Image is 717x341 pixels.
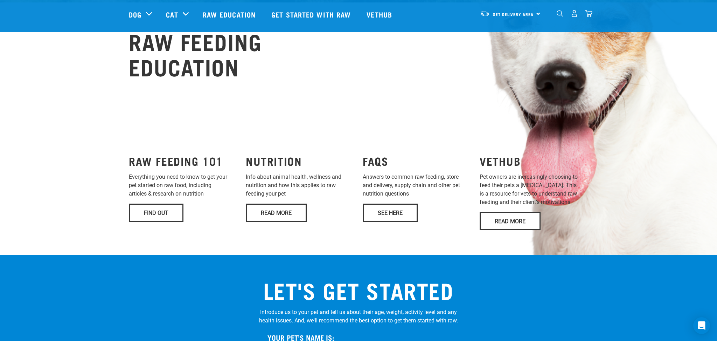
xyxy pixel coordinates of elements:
[246,155,354,167] h3: NUTRITION
[363,204,418,222] a: See Here
[693,317,710,334] div: Open Intercom Messenger
[129,155,237,167] h3: RAW FEEDING 101
[129,9,141,20] a: Dog
[166,9,178,20] a: Cat
[259,308,458,325] p: Introduce us to your pet and tell us about their age, weight, activity level and any health issue...
[129,173,237,198] p: Everything you need to know to get your pet started on raw food, including articles & research on...
[129,28,262,79] h2: RAW FEEDING EDUCATION
[246,173,354,198] p: Info about animal health, wellness and nutrition and how this applies to raw feeding your pet
[360,0,401,28] a: Vethub
[264,0,360,28] a: Get started with Raw
[259,277,458,302] h2: LET'S GET STARTED
[363,173,471,198] p: Answers to common raw feeding, store and delivery, supply chain and other pet nutrition questions
[196,0,264,28] a: Raw Education
[571,10,578,17] img: user.png
[480,173,588,206] p: Pet owners are increasingly choosing to feed their pets a [MEDICAL_DATA]. This is a resource for ...
[585,10,592,17] img: home-icon@2x.png
[129,204,183,222] a: Find Out
[363,155,471,167] h3: FAQS
[480,10,489,16] img: van-moving.png
[480,155,588,167] h3: VETHUB
[480,212,541,230] a: Read More
[246,204,307,222] a: Read More
[493,13,534,15] span: Set Delivery Area
[557,10,563,17] img: home-icon-1@2x.png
